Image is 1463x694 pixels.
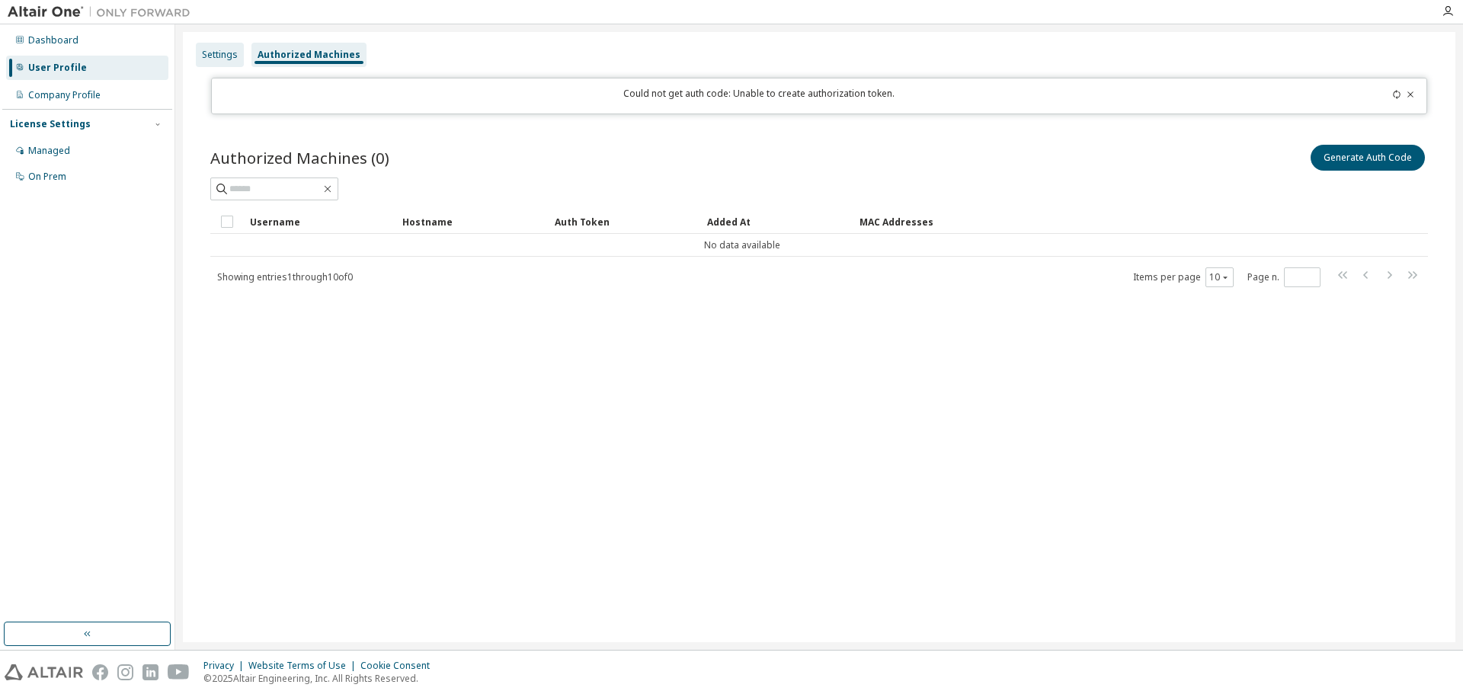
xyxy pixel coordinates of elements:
[28,145,70,157] div: Managed
[28,34,78,46] div: Dashboard
[555,209,695,234] div: Auth Token
[203,660,248,672] div: Privacy
[5,664,83,680] img: altair_logo.svg
[360,660,439,672] div: Cookie Consent
[210,147,389,168] span: Authorized Machines (0)
[250,209,390,234] div: Username
[117,664,133,680] img: instagram.svg
[8,5,198,20] img: Altair One
[217,270,353,283] span: Showing entries 1 through 10 of 0
[860,209,1268,234] div: MAC Addresses
[1209,271,1230,283] button: 10
[1247,267,1321,287] span: Page n.
[203,672,439,685] p: © 2025 Altair Engineering, Inc. All Rights Reserved.
[28,62,87,74] div: User Profile
[210,234,1274,257] td: No data available
[168,664,190,680] img: youtube.svg
[92,664,108,680] img: facebook.svg
[707,209,847,234] div: Added At
[1133,267,1234,287] span: Items per page
[402,209,543,234] div: Hostname
[10,118,91,130] div: License Settings
[258,49,360,61] div: Authorized Machines
[221,88,1298,104] div: Could not get auth code: Unable to create authorization token.
[28,89,101,101] div: Company Profile
[248,660,360,672] div: Website Terms of Use
[28,171,66,183] div: On Prem
[202,49,238,61] div: Settings
[142,664,158,680] img: linkedin.svg
[1311,145,1425,171] button: Generate Auth Code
